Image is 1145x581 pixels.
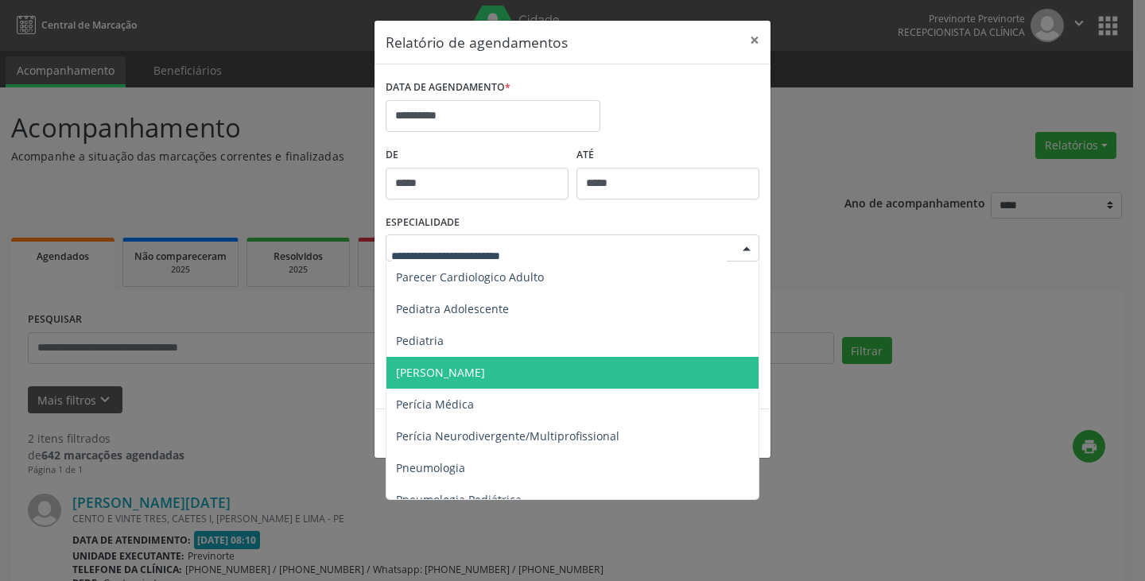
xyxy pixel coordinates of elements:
[396,428,619,443] span: Perícia Neurodivergente/Multiprofissional
[396,301,509,316] span: Pediatra Adolescente
[396,397,474,412] span: Perícia Médica
[396,365,485,380] span: [PERSON_NAME]
[396,333,444,348] span: Pediatria
[386,211,460,235] label: ESPECIALIDADE
[386,76,510,100] label: DATA DE AGENDAMENTO
[396,269,544,285] span: Parecer Cardiologico Adulto
[739,21,770,60] button: Close
[576,143,759,168] label: ATÉ
[386,143,569,168] label: De
[396,492,522,507] span: Pneumologia Pediátrica
[386,32,568,52] h5: Relatório de agendamentos
[396,460,465,475] span: Pneumologia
